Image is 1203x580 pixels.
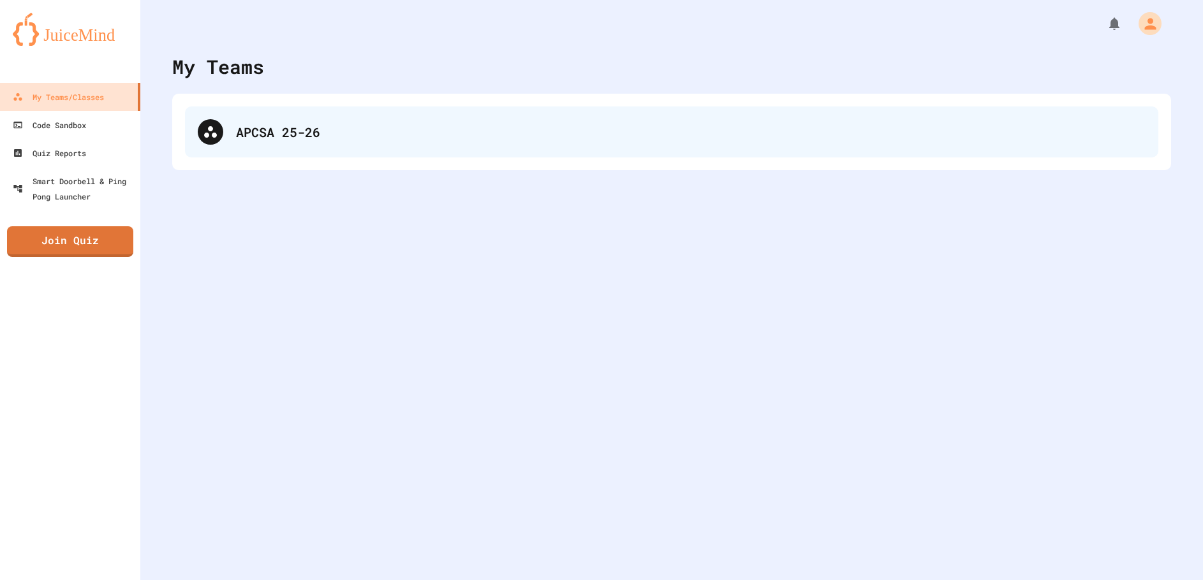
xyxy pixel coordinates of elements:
[1083,13,1125,34] div: My Notifications
[172,52,264,81] div: My Teams
[13,117,86,133] div: Code Sandbox
[1125,9,1165,38] div: My Account
[13,89,104,105] div: My Teams/Classes
[7,226,133,257] a: Join Quiz
[13,173,135,204] div: Smart Doorbell & Ping Pong Launcher
[185,106,1158,157] div: APCSA 25-26
[13,145,86,161] div: Quiz Reports
[13,13,128,46] img: logo-orange.svg
[236,122,1146,141] div: APCSA 25-26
